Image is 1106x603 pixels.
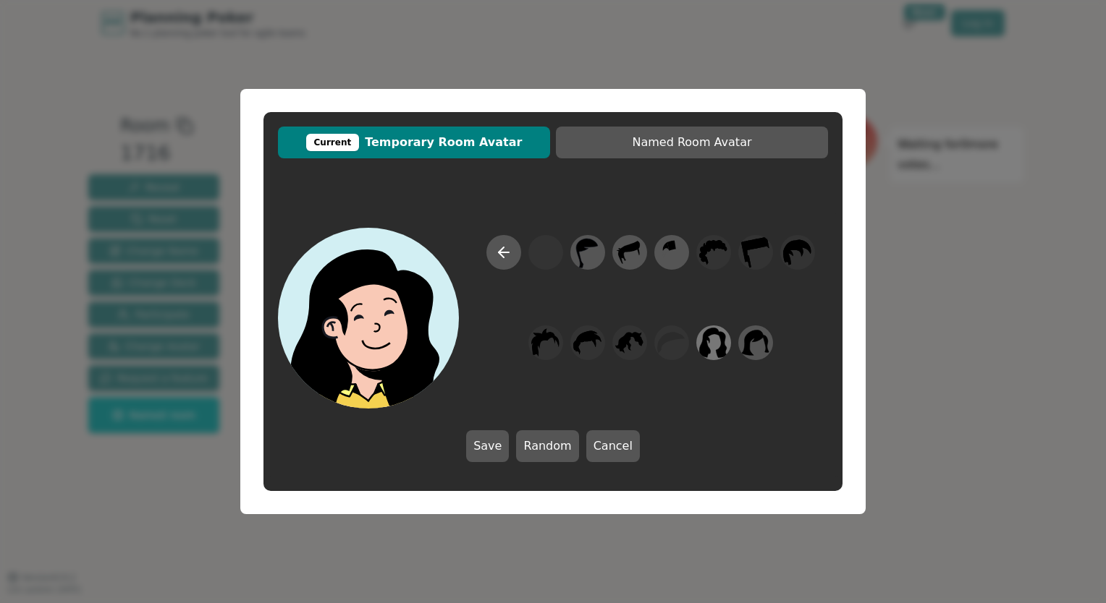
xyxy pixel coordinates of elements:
[285,134,543,151] span: Temporary Room Avatar
[466,430,509,462] button: Save
[563,134,821,151] span: Named Room Avatar
[306,134,360,151] div: Current
[516,430,578,462] button: Random
[586,430,640,462] button: Cancel
[556,127,828,158] button: Named Room Avatar
[278,127,550,158] button: CurrentTemporary Room Avatar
